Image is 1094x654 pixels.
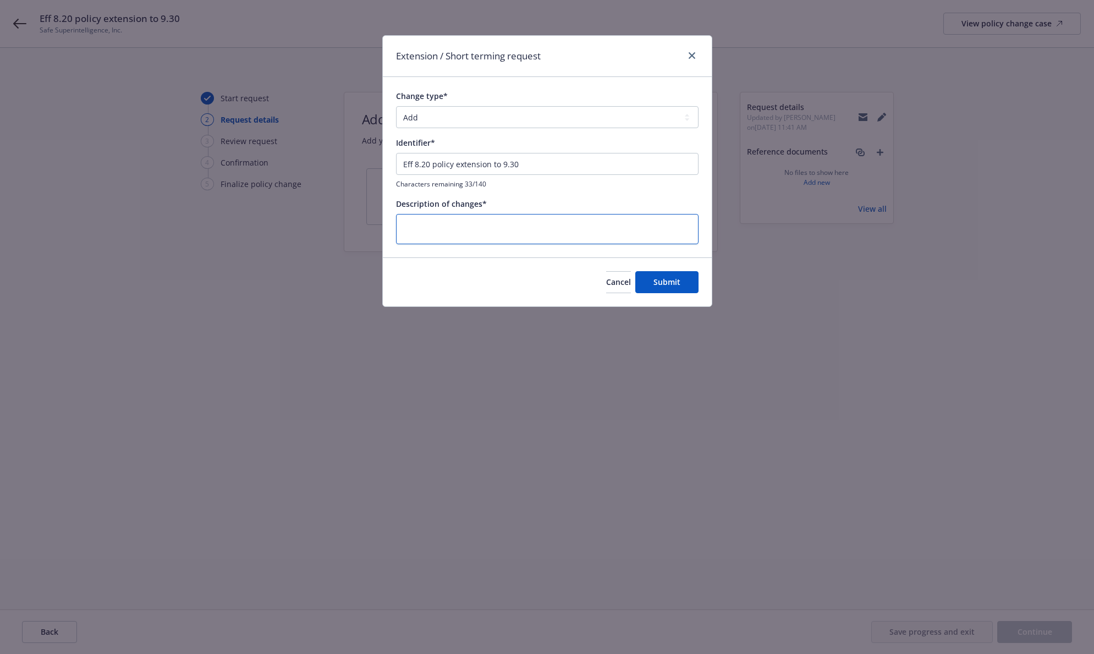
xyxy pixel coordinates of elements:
span: Description of changes* [396,199,487,209]
span: Submit [653,277,680,287]
span: Identifier* [396,138,435,148]
h1: Extension / Short terming request [396,49,541,63]
a: close [685,49,699,62]
input: This will be shown in the policy change history list for your reference. [396,153,699,175]
button: Cancel [606,271,631,293]
button: Submit [635,271,699,293]
span: Change type* [396,91,448,101]
span: Cancel [606,277,631,287]
span: Characters remaining 33/140 [396,179,699,189]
